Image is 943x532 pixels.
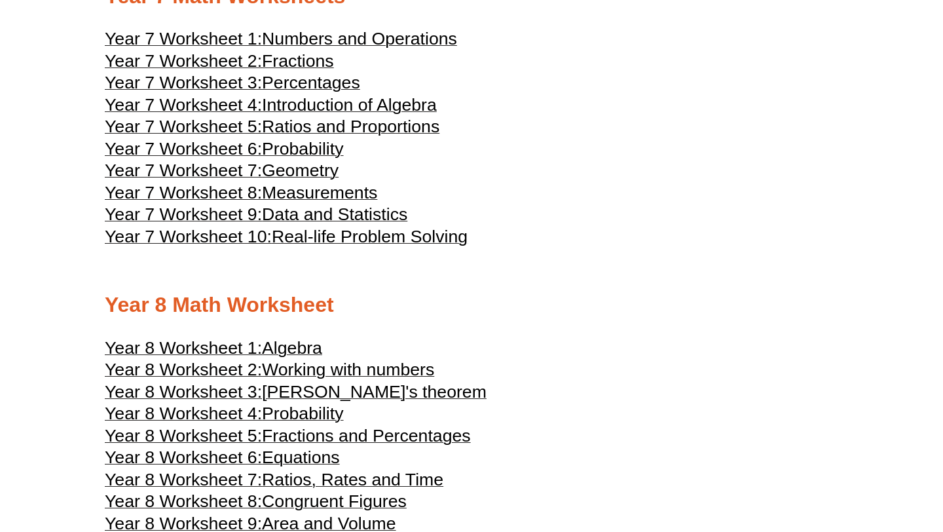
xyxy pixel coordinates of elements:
span: Year 7 Worksheet 4: [105,95,262,115]
span: Real-life Problem Solving [272,227,468,246]
a: Year 8 Worksheet 8:Congruent Figures [105,497,407,510]
span: Geometry [262,161,339,180]
a: Year 7 Worksheet 1:Numbers and Operations [105,35,457,48]
a: Year 7 Worksheet 7:Geometry [105,166,339,180]
span: Ratios, Rates and Time [262,470,443,489]
span: Year 8 Worksheet 3: [105,382,262,402]
span: Probability [262,139,343,159]
span: Year 7 Worksheet 8: [105,183,262,202]
span: Year 8 Worksheet 5: [105,426,262,446]
a: Year 8 Worksheet 1:Algebra [105,344,322,357]
a: Year 7 Worksheet 9:Data and Statistics [105,210,407,223]
span: Measurements [262,183,377,202]
span: Percentages [262,73,360,92]
a: Year 8 Worksheet 7:Ratios, Rates and Time [105,476,443,489]
a: Year 7 Worksheet 6:Probability [105,145,344,158]
a: Year 7 Worksheet 10:Real-life Problem Solving [105,233,468,246]
a: Year 8 Worksheet 6:Equations [105,453,340,466]
span: Year 7 Worksheet 6: [105,139,262,159]
span: Year 7 Worksheet 3: [105,73,262,92]
span: Year 8 Worksheet 6: [105,447,262,467]
span: Fractions and Percentages [262,426,471,446]
span: Congruent Figures [262,491,407,511]
span: Year 8 Worksheet 7: [105,470,262,489]
iframe: Chat Widget [718,384,943,532]
span: Year 7 Worksheet 1: [105,29,262,48]
h2: Year 8 Math Worksheet [105,292,838,319]
span: Year 8 Worksheet 2: [105,360,262,379]
a: Year 7 Worksheet 5:Ratios and Proportions [105,123,439,136]
a: Year 8 Worksheet 5:Fractions and Percentages [105,432,471,445]
span: Numbers and Operations [262,29,457,48]
span: Introduction of Algebra [262,95,437,115]
span: Year 7 Worksheet 7: [105,161,262,180]
a: Year 8 Worksheet 3:[PERSON_NAME]'s theorem [105,388,487,401]
a: Year 8 Worksheet 4:Probability [105,409,344,423]
a: Year 7 Worksheet 4:Introduction of Algebra [105,101,437,114]
a: Year 8 Worksheet 2:Working with numbers [105,366,434,379]
a: Year 7 Worksheet 3:Percentages [105,79,360,92]
span: Year 8 Worksheet 8: [105,491,262,511]
span: Working with numbers [262,360,434,379]
span: Ratios and Proportions [262,117,439,136]
span: [PERSON_NAME]'s theorem [262,382,487,402]
span: Year 8 Worksheet 1: [105,338,262,358]
a: Year 7 Worksheet 2:Fractions [105,57,334,70]
span: Year 8 Worksheet 4: [105,404,262,423]
span: Algebra [262,338,322,358]
span: Year 7 Worksheet 9: [105,204,262,224]
span: Equations [262,447,340,467]
span: Year 7 Worksheet 10: [105,227,272,246]
span: Year 7 Worksheet 2: [105,51,262,71]
span: Fractions [262,51,334,71]
a: Year 7 Worksheet 8:Measurements [105,189,377,202]
span: Probability [262,404,343,423]
span: Data and Statistics [262,204,407,224]
span: Year 7 Worksheet 5: [105,117,262,136]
